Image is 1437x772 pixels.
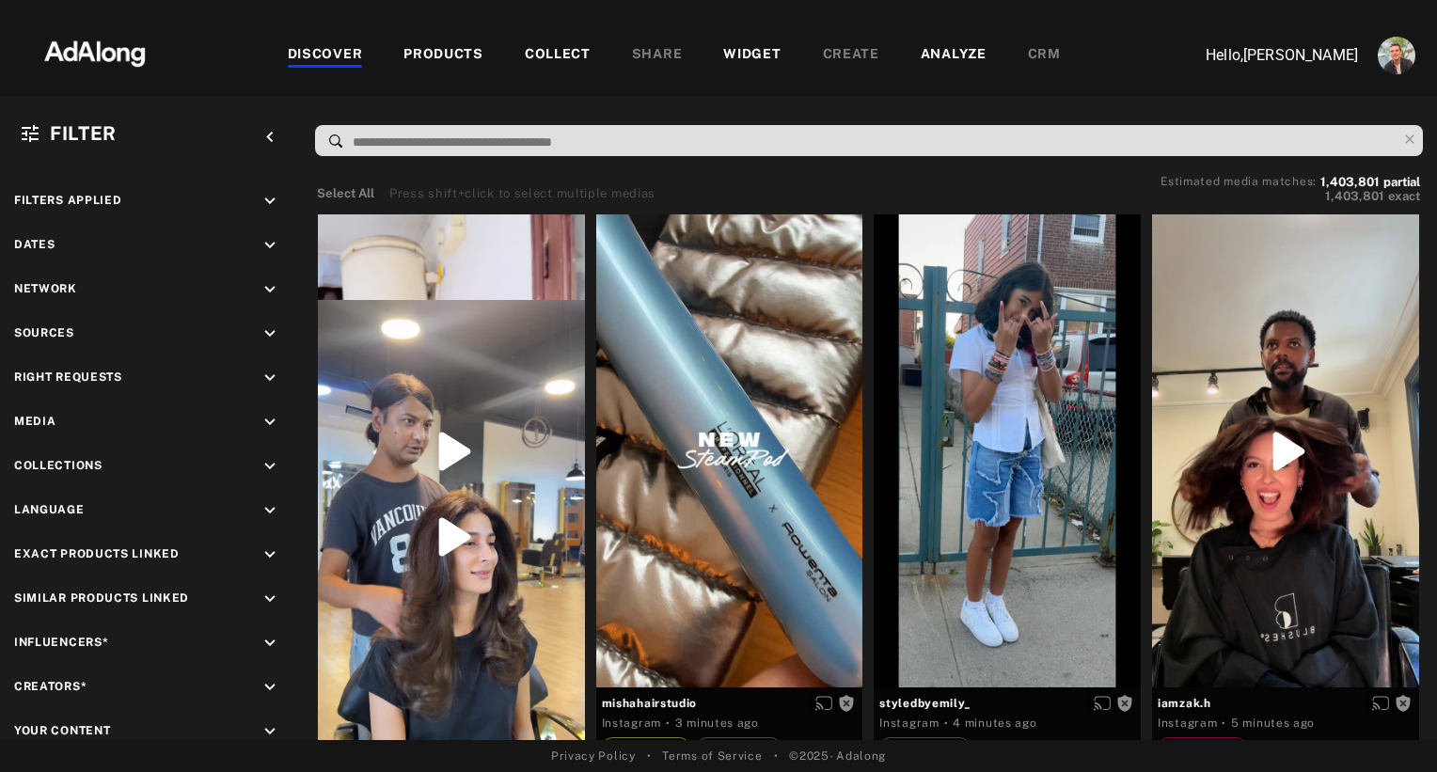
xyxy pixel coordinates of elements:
span: Collections [14,459,103,472]
span: 1,403,801 [1325,189,1384,203]
button: Enable diffusion on this media [1366,693,1395,713]
span: Rights not requested [838,696,855,709]
i: keyboard_arrow_down [260,191,280,212]
span: Exact Products Linked [14,547,180,560]
time: 2025-09-22T13:26:27.000Z [675,717,759,730]
button: Account settings [1373,32,1420,79]
i: keyboard_arrow_down [260,368,280,388]
span: Rights not requested [1116,696,1133,709]
button: Enable diffusion on this media [810,693,838,713]
span: Filter [50,122,117,145]
div: Instagram [602,715,661,732]
div: Press shift+click to select multiple medias [389,184,655,203]
i: keyboard_arrow_down [260,633,280,654]
button: 1,403,801exact [1161,187,1420,206]
button: Enable diffusion on this media [1088,693,1116,713]
div: COLLECT [525,44,591,67]
div: DISCOVER [288,44,363,67]
span: Language [14,503,85,516]
img: 63233d7d88ed69de3c212112c67096b6.png [12,24,178,80]
div: WIDGET [723,44,781,67]
div: PRODUCTS [403,44,483,67]
i: keyboard_arrow_left [260,127,280,148]
div: ANALYZE [921,44,987,67]
i: keyboard_arrow_down [260,589,280,609]
p: Hello, [PERSON_NAME] [1170,44,1358,67]
span: Sources [14,326,74,339]
span: iamzak.h [1158,695,1413,712]
span: Right Requests [14,370,122,384]
time: 2025-09-22T13:25:57.000Z [953,717,1036,730]
i: keyboard_arrow_down [260,500,280,521]
img: ACg8ocLjEk1irI4XXb49MzUGwa4F_C3PpCyg-3CPbiuLEZrYEA=s96-c [1378,37,1415,74]
span: · [1222,716,1226,731]
span: Rights not requested [1395,696,1412,709]
span: Influencers* [14,636,108,649]
i: keyboard_arrow_down [260,544,280,565]
span: Estimated media matches: [1161,175,1317,188]
span: styledbyemily_ [879,695,1135,712]
time: 2025-09-22T13:24:08.000Z [1231,717,1315,730]
div: SHARE [632,44,683,67]
span: mishahairstudio [602,695,858,712]
button: 1,403,801partial [1320,178,1420,187]
span: · [944,716,949,731]
div: Instagram [1158,715,1217,732]
i: keyboard_arrow_down [260,721,280,742]
span: Dates [14,238,55,251]
span: Your Content [14,724,110,737]
span: Network [14,282,77,295]
div: Instagram [879,715,939,732]
span: © 2025 - Adalong [789,748,886,764]
i: keyboard_arrow_down [260,279,280,300]
i: keyboard_arrow_down [260,235,280,256]
button: Select All [317,184,374,203]
div: CRM [1028,44,1061,67]
span: 1,403,801 [1320,175,1380,189]
i: keyboard_arrow_down [260,677,280,698]
span: · [666,716,671,731]
span: • [774,748,779,764]
i: keyboard_arrow_down [260,323,280,344]
a: Privacy Policy [551,748,636,764]
span: • [647,748,652,764]
a: Terms of Service [662,748,762,764]
span: Media [14,415,56,428]
span: Similar Products Linked [14,591,189,605]
i: keyboard_arrow_down [260,456,280,477]
i: keyboard_arrow_down [260,412,280,433]
div: CREATE [823,44,879,67]
span: Creators* [14,680,87,693]
span: Filters applied [14,194,122,207]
